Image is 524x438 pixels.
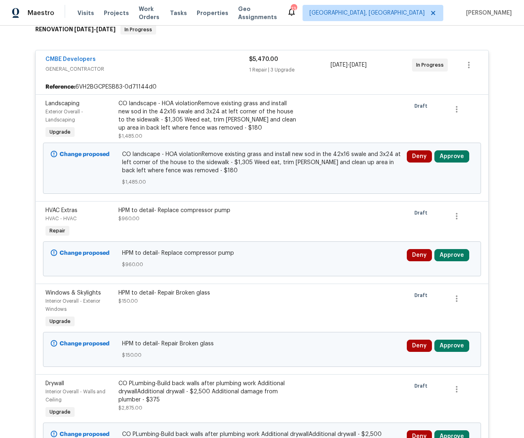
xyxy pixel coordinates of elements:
span: $1,485.00 [118,134,142,139]
span: Landscaping [45,101,79,106]
span: HPM to detail- Repair Broken glass [122,340,402,348]
div: 1 Repair | 3 Upgrade [249,66,331,74]
span: [DATE] [96,26,116,32]
span: $150.00 [122,351,402,359]
span: HVAC Extras [45,208,77,213]
span: Interior Overall - Exterior Windows [45,299,100,312]
span: Draft [414,102,431,110]
span: $1,485.00 [122,178,402,186]
b: Change proposed [60,152,110,157]
b: Change proposed [60,431,110,437]
span: Exterior Overall - Landscaping [45,109,83,122]
div: 6VH2BGCPESB83-0d71144d0 [36,80,488,94]
span: [PERSON_NAME] [463,9,512,17]
div: RENOVATION [DATE]-[DATE]In Progress [33,17,491,43]
span: $960.00 [118,216,140,221]
span: $960.00 [122,260,402,269]
span: Tasks [170,10,187,16]
span: Projects [104,9,129,17]
span: - [331,61,367,69]
span: Repair [46,227,69,235]
a: CMBE Developers [45,56,96,62]
div: CO PLumbing-Build back walls after plumbing work Additional drywallAdditional drywall - $2,500 Ad... [118,379,296,404]
span: Upgrade [46,128,74,136]
span: Drywall [45,381,64,386]
b: Change proposed [60,341,110,347]
span: HVAC - HVAC [45,216,77,221]
span: Properties [197,9,228,17]
button: Approve [434,249,469,261]
button: Deny [407,340,432,352]
span: [DATE] [350,62,367,68]
span: $2,875.00 [118,405,142,410]
span: Windows & Skylights [45,290,101,296]
span: GENERAL_CONTRACTOR [45,65,249,73]
span: HPM to detail- Replace compressor pump [122,249,402,257]
b: Change proposed [60,250,110,256]
span: [GEOGRAPHIC_DATA], [GEOGRAPHIC_DATA] [309,9,425,17]
div: CO landscape - HOA violationRemove existing grass and install new sod in the 42x16 swale and 3x24... [118,100,296,132]
div: HPM to detail- Repair Broken glass [118,289,296,297]
button: Deny [407,249,432,261]
span: In Progress [121,26,155,34]
span: Draft [414,382,431,390]
span: Work Orders [139,5,160,21]
span: $5,470.00 [249,56,278,62]
button: Approve [434,150,469,163]
span: $150.00 [118,299,138,304]
span: [DATE] [331,62,348,68]
span: CO landscape - HOA violationRemove existing grass and install new sod in the 42x16 swale and 3x24... [122,150,402,175]
span: Upgrade [46,408,74,416]
span: [DATE] [74,26,94,32]
span: Interior Overall - Walls and Ceiling [45,389,105,402]
button: Deny [407,150,432,163]
span: Draft [414,209,431,217]
b: Reference: [45,83,75,91]
div: 13 [291,5,296,13]
span: In Progress [416,61,447,69]
span: - [74,26,116,32]
h6: RENOVATION [35,25,116,35]
span: Draft [414,291,431,299]
span: Visits [77,9,94,17]
div: HPM to detail- Replace compressor pump [118,206,296,215]
span: Maestro [28,9,54,17]
button: Approve [434,340,469,352]
span: Upgrade [46,317,74,325]
span: Geo Assignments [238,5,277,21]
